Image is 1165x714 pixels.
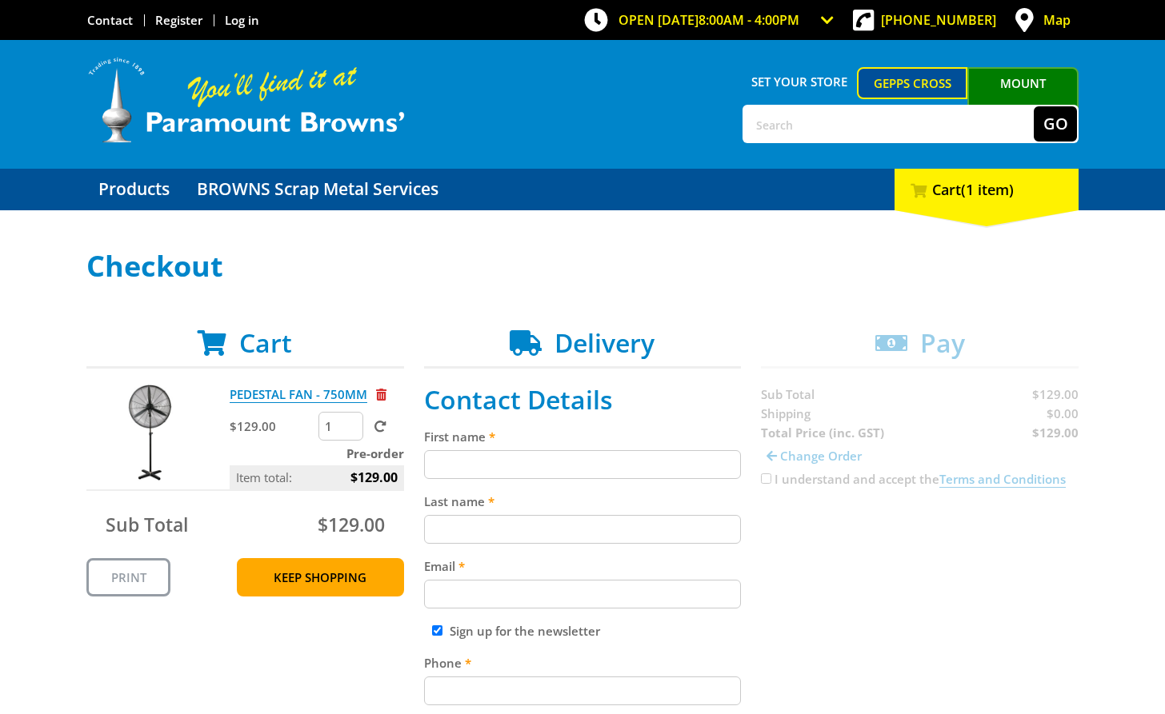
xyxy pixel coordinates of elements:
button: Go [1034,106,1077,142]
span: Sub Total [106,512,188,537]
a: Go to the BROWNS Scrap Metal Services page [185,169,450,210]
a: Go to the Products page [86,169,182,210]
span: Cart [239,325,292,360]
h2: Contact Details [424,385,742,415]
input: Please enter your first name. [424,450,742,479]
a: Print [86,558,170,596]
a: Log in [225,12,259,28]
label: Sign up for the newsletter [450,623,600,639]
span: $129.00 [318,512,385,537]
a: Mount [PERSON_NAME] [967,67,1079,128]
p: Item total: [230,465,404,489]
span: 8:00am - 4:00pm [699,11,799,29]
div: Cart [895,169,1079,210]
p: Pre-order [230,444,404,463]
a: Gepps Cross [857,67,968,99]
a: Keep Shopping [237,558,404,596]
p: $129.00 [230,417,315,436]
label: Last name [424,492,742,511]
input: Please enter your last name. [424,515,742,544]
span: $129.00 [350,465,398,489]
input: Search [744,106,1034,142]
a: PEDESTAL FAN - 750MM [230,386,367,403]
input: Please enter your telephone number. [424,676,742,705]
img: PEDESTAL FAN - 750MM [102,385,198,481]
span: (1 item) [961,180,1014,199]
span: Set your store [743,67,857,96]
label: First name [424,427,742,446]
input: Please enter your email address. [424,580,742,608]
span: OPEN [DATE] [619,11,799,29]
a: Remove from cart [376,386,386,402]
label: Email [424,556,742,576]
a: Go to the registration page [155,12,202,28]
label: Phone [424,653,742,672]
a: Go to the Contact page [87,12,133,28]
img: Paramount Browns' [86,56,406,145]
span: Delivery [554,325,655,360]
h1: Checkout [86,250,1079,282]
